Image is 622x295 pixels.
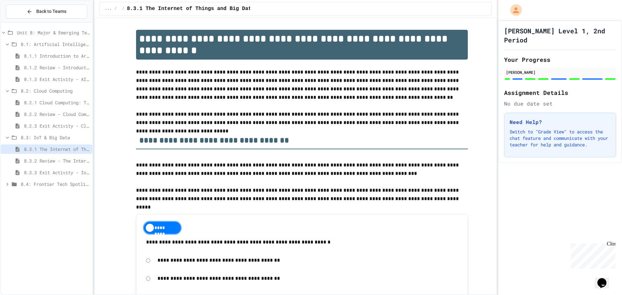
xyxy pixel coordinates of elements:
span: 8.2.2 Review - Cloud Computing [24,111,90,118]
span: Back to Teams [36,8,66,15]
h2: Assignment Details [504,88,616,97]
h2: Your Progress [504,55,616,64]
span: 8.3.3 Exit Activity - IoT Data Detective Challenge [24,169,90,176]
button: Back to Teams [6,5,87,18]
span: 8.3.2 Review - The Internet of Things and Big Data [24,157,90,164]
span: 8.3: IoT & Big Data [21,134,90,141]
div: My Account [503,3,524,17]
div: No due date set [504,100,616,108]
span: 8.2.1 Cloud Computing: Transforming the Digital World [24,99,90,106]
span: 8.3.1 The Internet of Things and Big Data: Our Connected Digital World [127,5,345,13]
span: 8.1.2 Review - Introduction to Artificial Intelligence [24,64,90,71]
span: 8.2: Cloud Computing [21,87,90,94]
p: Switch to "Grade View" to access the chat feature and communicate with your teacher for help and ... [510,129,611,148]
span: 8.1.3 Exit Activity - AI Detective [24,76,90,83]
iframe: chat widget [568,241,616,268]
span: 8.1.1 Introduction to Artificial Intelligence [24,52,90,59]
h3: Need Help? [510,118,611,126]
span: / [122,6,124,11]
span: Unit 8: Major & Emerging Technologies [17,29,90,36]
div: [PERSON_NAME] [506,69,614,75]
span: ... [105,6,112,11]
div: Chat with us now!Close [3,3,45,41]
span: 8.2.3 Exit Activity - Cloud Service Detective [24,122,90,129]
span: 8.3.1 The Internet of Things and Big Data: Our Connected Digital World [24,146,90,153]
iframe: chat widget [595,269,616,289]
span: 8.4: Frontier Tech Spotlight [21,181,90,187]
h1: [PERSON_NAME] Level 1, 2nd Period [504,26,616,44]
span: 8.1: Artificial Intelligence Basics [21,41,90,48]
span: / [114,6,117,11]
